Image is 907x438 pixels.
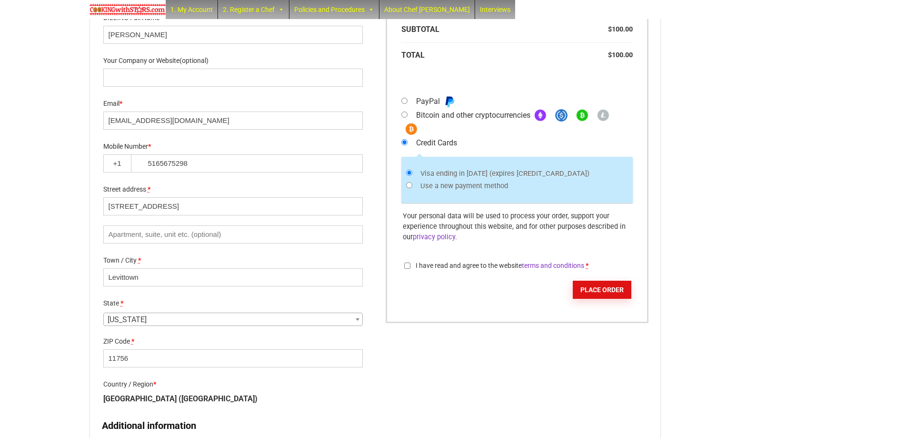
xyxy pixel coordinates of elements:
span: New York [104,313,362,326]
img: Chef Paula's Cooking With Stars [90,4,166,15]
abbr: required [138,256,141,264]
span: (optional) [179,57,209,64]
label: Country / Region [103,377,363,392]
label: Bitcoin and other cryptocurrencies [401,111,614,133]
img: bitcoincash [576,109,588,122]
iframe: PayPal Message 1 [401,80,632,91]
label: PayPal [416,97,460,106]
abbr: required [586,262,588,269]
bdi: 100.00 [608,51,633,59]
input: House number and street name [103,197,363,215]
label: Use a new payment method [420,182,508,190]
label: Visa ending in [DATE] (expires [CREDIT_CARD_DATA]) [420,169,589,178]
label: Credit Cards [416,138,457,147]
span: State [103,313,363,326]
label: Email [103,97,363,112]
abbr: required [148,185,150,193]
th: Total [401,42,564,68]
span: I have read and agree to the website [416,262,584,269]
input: I have read and agree to the websiteterms and conditions * [404,263,410,269]
img: PayPal [444,96,455,107]
button: Place order [573,281,631,299]
bdi: 100.00 [608,25,633,33]
img: litecoin [597,109,609,122]
img: usdc [555,109,568,122]
label: Mobile Number [103,140,363,154]
h3: Additional information [102,419,196,432]
label: ZIP Code [103,335,363,349]
a: terms and conditions [522,262,584,269]
label: Town / City [103,254,363,268]
label: State [103,296,363,311]
label: Your Company or Website [103,54,363,69]
abbr: required [120,299,123,307]
input: Apartment, suite, unit etc. (optional) [103,225,363,244]
span: $ [608,51,612,59]
img: bitcoin [405,123,418,135]
strong: [GEOGRAPHIC_DATA] ([GEOGRAPHIC_DATA]) [103,394,258,403]
img: ethereum [534,109,547,122]
p: Your personal data will be used to process your order, support your experience throughout this we... [403,211,631,243]
th: Subtotal [401,17,564,43]
input: +1 [103,154,131,173]
abbr: required [131,337,134,345]
span: $ [608,25,612,33]
a: privacy policy [413,233,455,241]
label: Street address [103,183,363,197]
